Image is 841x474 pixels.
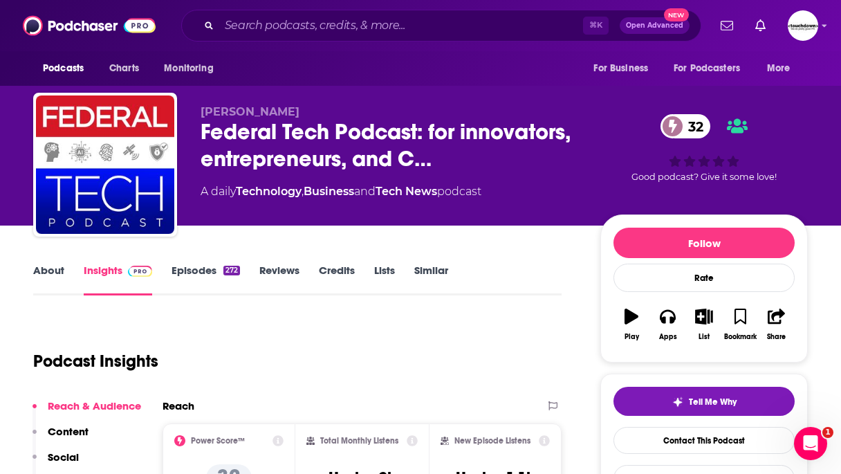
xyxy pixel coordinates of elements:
[172,264,240,295] a: Episodes272
[659,333,677,341] div: Apps
[767,333,786,341] div: Share
[788,10,818,41] img: User Profile
[48,425,89,438] p: Content
[759,300,795,349] button: Share
[33,399,141,425] button: Reach & Audience
[649,300,685,349] button: Apps
[584,55,665,82] button: open menu
[674,114,710,138] span: 32
[109,59,139,78] span: Charts
[84,264,152,295] a: InsightsPodchaser Pro
[33,55,102,82] button: open menu
[154,55,231,82] button: open menu
[724,333,757,341] div: Bookmark
[600,105,808,191] div: 32Good podcast? Give it some love!
[613,387,795,416] button: tell me why sparkleTell Me Why
[319,264,355,295] a: Credits
[100,55,147,82] a: Charts
[613,427,795,454] a: Contact This Podcast
[43,59,84,78] span: Podcasts
[794,427,827,460] iframe: Intercom live chat
[767,59,791,78] span: More
[689,396,737,408] span: Tell Me Why
[302,185,304,198] span: ,
[757,55,808,82] button: open menu
[788,10,818,41] span: Logged in as jvervelde
[686,300,722,349] button: List
[454,436,530,446] h2: New Episode Listens
[672,396,683,408] img: tell me why sparkle
[33,264,64,295] a: About
[201,105,299,118] span: [PERSON_NAME]
[259,264,299,295] a: Reviews
[354,185,376,198] span: and
[376,185,437,198] a: Tech News
[181,10,701,42] div: Search podcasts, credits, & more...
[674,59,740,78] span: For Podcasters
[722,300,758,349] button: Bookmark
[219,15,583,37] input: Search podcasts, credits, & more...
[660,114,710,138] a: 32
[304,185,354,198] a: Business
[613,300,649,349] button: Play
[23,12,156,39] img: Podchaser - Follow, Share and Rate Podcasts
[620,17,690,34] button: Open AdvancedNew
[320,436,398,446] h2: Total Monthly Listens
[593,59,648,78] span: For Business
[613,228,795,258] button: Follow
[374,264,395,295] a: Lists
[715,14,739,37] a: Show notifications dropdown
[33,425,89,450] button: Content
[48,450,79,464] p: Social
[223,266,240,275] div: 272
[128,266,152,277] img: Podchaser Pro
[236,185,302,198] a: Technology
[664,8,689,21] span: New
[191,436,245,446] h2: Power Score™
[163,399,194,412] h2: Reach
[201,183,481,200] div: A daily podcast
[613,264,795,292] div: Rate
[48,399,141,412] p: Reach & Audience
[699,333,710,341] div: List
[631,172,777,182] span: Good podcast? Give it some love!
[788,10,818,41] button: Show profile menu
[626,22,683,29] span: Open Advanced
[414,264,448,295] a: Similar
[164,59,213,78] span: Monitoring
[665,55,760,82] button: open menu
[33,351,158,372] h1: Podcast Insights
[822,427,833,438] span: 1
[583,17,609,35] span: ⌘ K
[625,333,639,341] div: Play
[750,14,771,37] a: Show notifications dropdown
[36,95,174,234] img: Federal Tech Podcast: for innovators, entrepreneurs, and CEOs who want to increase reach and impr...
